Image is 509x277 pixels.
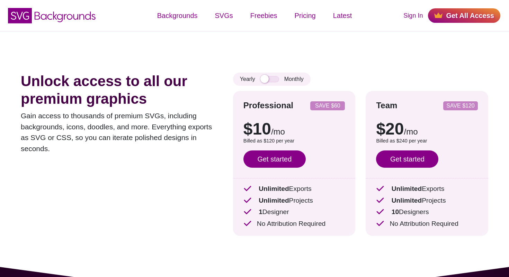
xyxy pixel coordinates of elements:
span: /mo [404,127,418,136]
a: Sign In [403,11,423,20]
p: Exports [243,184,345,194]
p: Gain access to thousands of premium SVGs, including backgrounds, icons, doodles, and more. Everyt... [21,110,212,154]
a: Get started [376,150,438,168]
strong: Unlimited [392,185,422,192]
p: Projects [376,196,478,206]
p: Billed as $240 per year [376,137,478,145]
p: SAVE $120 [446,103,475,109]
p: Designer [243,207,345,217]
p: No Attribution Required [376,219,478,229]
strong: Team [376,101,397,110]
p: SAVE $60 [313,103,342,109]
h1: Unlock access to all our premium graphics [21,73,212,108]
a: SVGs [206,5,242,26]
p: $10 [243,121,345,137]
p: Designers [376,207,478,217]
a: Backgrounds [149,5,206,26]
a: Freebies [242,5,286,26]
a: Latest [324,5,360,26]
a: Get All Access [428,8,500,23]
p: Projects [243,196,345,206]
p: $20 [376,121,478,137]
strong: Unlimited [259,197,289,204]
a: Get started [243,150,306,168]
strong: Unlimited [392,197,422,204]
span: /mo [271,127,285,136]
strong: Professional [243,101,293,110]
div: Yearly Monthly [233,73,311,86]
p: Billed as $120 per year [243,137,345,145]
strong: 1 [259,208,262,215]
p: No Attribution Required [243,219,345,229]
p: Exports [376,184,478,194]
a: Pricing [286,5,324,26]
strong: 10 [392,208,399,215]
strong: Unlimited [259,185,289,192]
